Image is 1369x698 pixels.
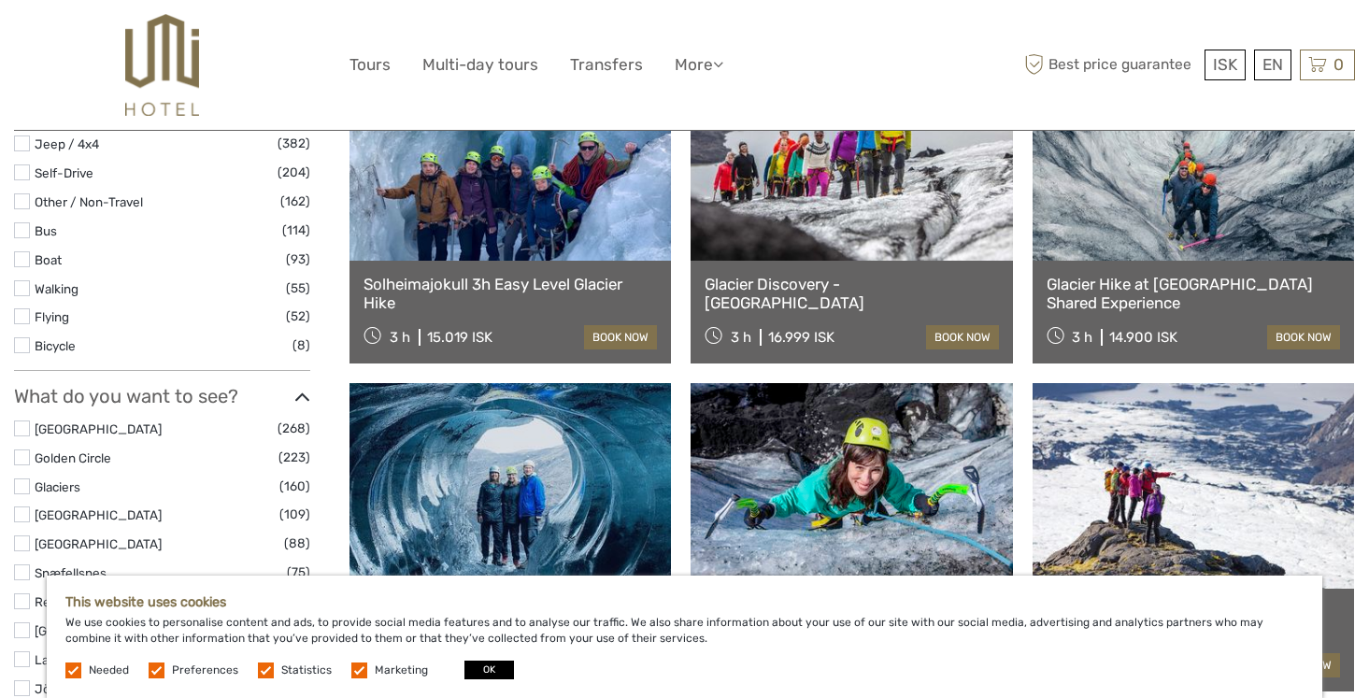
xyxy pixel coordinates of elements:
div: EN [1254,50,1291,80]
h3: What do you want to see? [14,385,310,407]
a: [GEOGRAPHIC_DATA] [35,536,162,551]
a: Golden Circle [35,450,111,465]
a: book now [926,325,999,349]
a: Jökulsárlón/[GEOGRAPHIC_DATA] [35,681,236,696]
label: Statistics [281,662,332,678]
span: (109) [279,504,310,525]
a: book now [584,325,657,349]
span: (93) [286,249,310,270]
span: 0 [1331,55,1347,74]
label: Needed [89,662,129,678]
a: Glaciers [35,479,80,494]
a: Flying [35,309,69,324]
span: (162) [280,191,310,212]
a: Solheimajokull 3h Easy Level Glacier Hike [364,275,657,313]
span: (204) [278,162,310,183]
span: (160) [279,476,310,497]
span: (52) [286,306,310,327]
div: 15.019 ISK [427,329,492,346]
a: Snæfellsnes [35,565,107,580]
a: More [675,51,723,78]
span: (55) [286,278,310,299]
label: Marketing [375,662,428,678]
div: 14.900 ISK [1109,329,1177,346]
button: OK [464,661,514,679]
span: 3 h [390,329,410,346]
a: Other / Non-Travel [35,194,143,209]
a: Self-Drive [35,165,93,180]
label: Preferences [172,662,238,678]
a: Bus [35,223,57,238]
a: Landmannalaugar [35,652,138,667]
span: (268) [278,418,310,439]
span: (75) [287,562,310,583]
span: 3 h [1072,329,1092,346]
div: 16.999 ISK [768,329,834,346]
a: [GEOGRAPHIC_DATA] [35,507,162,522]
a: Reykjanes [35,594,94,609]
button: Open LiveChat chat widget [215,29,237,51]
a: Glacier Discovery - [GEOGRAPHIC_DATA] [705,275,998,313]
a: [GEOGRAPHIC_DATA] [35,623,162,638]
span: Best price guarantee [1020,50,1200,80]
span: (8) [292,335,310,356]
a: Multi-day tours [422,51,538,78]
a: Boat [35,252,62,267]
a: book now [1267,325,1340,349]
span: (88) [284,533,310,554]
a: Bicycle [35,338,76,353]
a: Transfers [570,51,643,78]
a: Walking [35,281,78,296]
a: Glacier Hike at [GEOGRAPHIC_DATA] Shared Experience [1047,275,1340,313]
a: Jeep / 4x4 [35,136,99,151]
span: 3 h [731,329,751,346]
div: We use cookies to personalise content and ads, to provide social media features and to analyse ou... [47,576,1322,698]
a: [GEOGRAPHIC_DATA] [35,421,162,436]
span: (114) [282,220,310,241]
p: We're away right now. Please check back later! [26,33,211,48]
img: 526-1e775aa5-7374-4589-9d7e-5793fb20bdfc_logo_big.jpg [125,14,199,116]
span: (223) [278,447,310,468]
span: ISK [1213,55,1237,74]
h5: This website uses cookies [65,594,1304,610]
span: (382) [278,133,310,154]
a: Tours [349,51,391,78]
